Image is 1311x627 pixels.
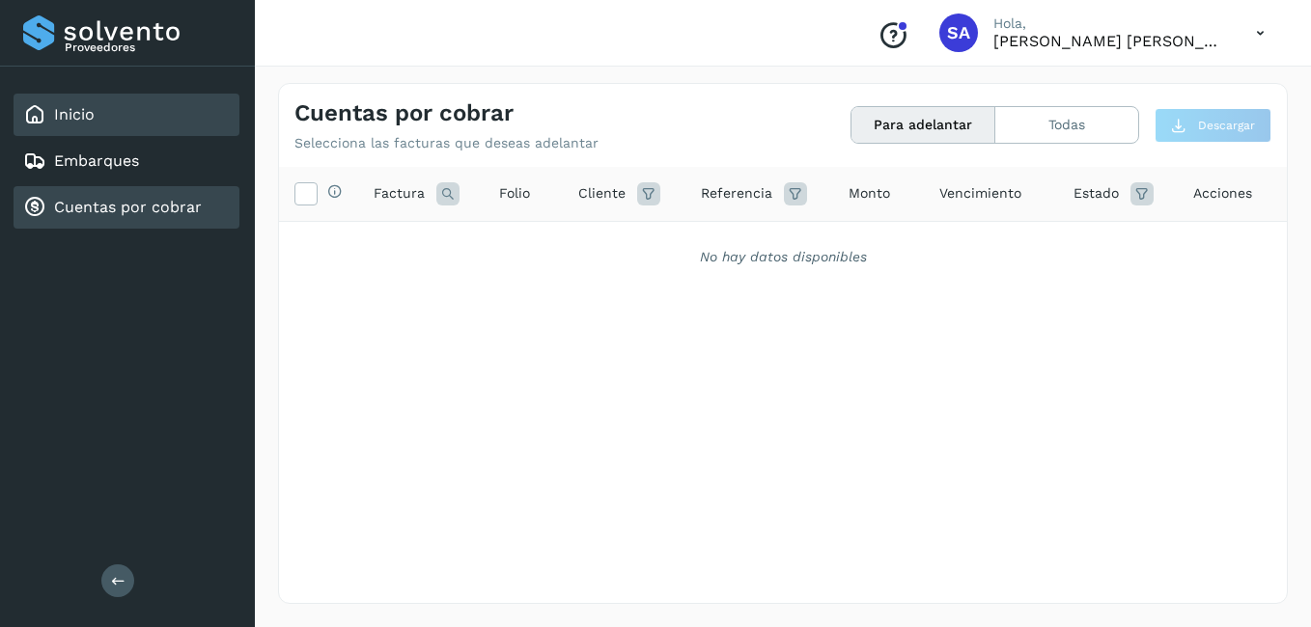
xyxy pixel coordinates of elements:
div: Embarques [14,140,239,182]
span: Descargar [1198,117,1255,134]
button: Para adelantar [851,107,995,143]
p: Proveedores [65,41,232,54]
span: Vencimiento [939,183,1021,204]
p: Selecciona las facturas que deseas adelantar [294,135,599,151]
span: Cliente [578,183,626,204]
button: Todas [995,107,1138,143]
span: Referencia [701,183,772,204]
span: Estado [1074,183,1119,204]
p: Saul Armando Palacios Martinez [993,32,1225,50]
h4: Cuentas por cobrar [294,99,514,127]
span: Acciones [1193,183,1252,204]
p: Hola, [993,15,1225,32]
div: Inicio [14,94,239,136]
button: Descargar [1155,108,1271,143]
a: Inicio [54,105,95,123]
span: Folio [499,183,530,204]
span: Monto [849,183,890,204]
div: Cuentas por cobrar [14,186,239,229]
div: No hay datos disponibles [304,247,1262,267]
a: Cuentas por cobrar [54,198,202,216]
span: Factura [374,183,425,204]
a: Embarques [54,151,139,170]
